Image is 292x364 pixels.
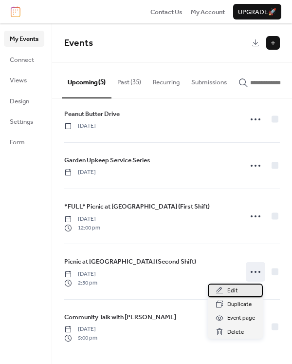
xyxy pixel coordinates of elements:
a: Views [4,72,44,88]
a: My Account [191,7,225,17]
button: Past (35) [111,63,147,97]
span: Picnic at [GEOGRAPHIC_DATA] (Second Shift) [64,257,196,267]
span: Edit [227,286,238,296]
span: Connect [10,55,34,65]
a: Contact Us [150,7,182,17]
span: Events [64,34,93,52]
a: My Events [4,31,44,46]
a: Settings [4,114,44,129]
button: Recurring [147,63,185,97]
span: 2:30 pm [64,279,97,287]
a: Peanut Butter Drive [64,109,120,119]
span: 5:00 pm [64,334,97,343]
span: Event page [227,313,255,323]
a: *FULL* Picnic at [GEOGRAPHIC_DATA] (First Shift) [64,201,210,212]
a: Design [4,93,44,109]
a: Form [4,134,44,150]
a: Community Talk with [PERSON_NAME] [64,312,176,323]
span: [DATE] [64,270,97,279]
a: Picnic at [GEOGRAPHIC_DATA] (Second Shift) [64,256,196,267]
span: *FULL* Picnic at [GEOGRAPHIC_DATA] (First Shift) [64,202,210,211]
span: Duplicate [227,300,252,309]
span: [DATE] [64,122,96,131]
button: Upgrade🚀 [233,4,281,19]
span: Community Talk with [PERSON_NAME] [64,312,176,322]
span: Upgrade 🚀 [238,7,276,17]
span: [DATE] [64,325,97,334]
span: Settings [10,117,33,127]
img: logo [11,6,20,17]
a: Connect [4,52,44,67]
span: Delete [227,327,244,337]
span: [DATE] [64,215,100,224]
span: Design [10,96,29,106]
span: [DATE] [64,168,96,177]
button: Upcoming (5) [62,63,111,98]
button: Submissions [185,63,233,97]
a: Garden Upkeep Service Series [64,155,150,166]
span: 12:00 pm [64,224,100,232]
span: Form [10,137,25,147]
span: My Events [10,34,38,44]
span: Views [10,76,27,85]
span: Garden Upkeep Service Series [64,155,150,165]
